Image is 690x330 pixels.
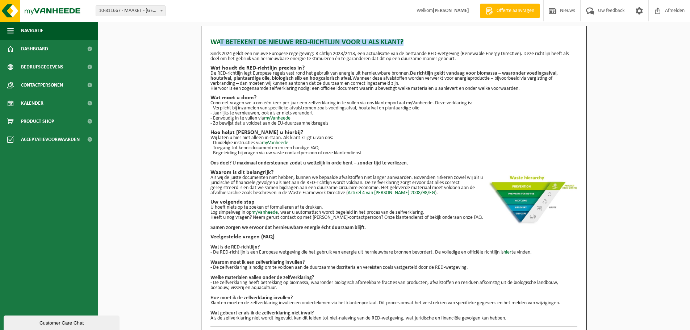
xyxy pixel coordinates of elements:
[210,215,577,220] p: Heeft u nog vragen? Neem gerust contact op met [PERSON_NAME]-contactpersoon? Onze klantendienst o...
[210,275,314,280] b: Welke materialen vallen onder de zelfverklaring?
[210,265,577,270] p: - De zelfverklaring is nodig om te voldoen aan de duurzaamheidscriteria en vereisten zoals vastge...
[210,65,577,71] h2: Wat houdt de RED-richtlijn precies in?
[210,260,305,265] b: Waarom moet ik een zelfverklaring invullen?
[210,86,577,91] p: Hiervoor is een zogenaamde zelfverklaring nodig: een officieel document waarin u bevestigt welke ...
[210,310,314,316] b: Wat gebeurt er als ik de zelfverklaring niet invul?
[433,8,469,13] strong: [PERSON_NAME]
[210,250,577,255] p: - De RED-richtlijn is een Europese wetgeving die het gebruik van energie uit hernieuwbare bronnen...
[210,175,577,196] p: Als wij de juiste documenten niet hebben, kunnen we bepaalde afvalstoffen niet langer aanvaarden....
[210,245,260,250] b: Wat is de RED-richtlijn?
[210,135,577,141] p: Wij laten u hier niet alleen in staan. Als klant krijgt u van ons:
[4,314,121,330] iframe: chat widget
[210,121,577,126] p: - Zo bewijst dat u voldoet aan de EU-duurzaamheidsregels
[348,190,435,196] a: Artikel 4 van [PERSON_NAME] 2008/98/EG
[210,37,403,48] span: Wat betekent de nieuwe RED-richtlijn voor u als klant?
[210,160,408,166] strong: Ons doel? U maximaal ondersteunen zodat u wettelijk in orde bent – zonder tijd te verliezen.
[210,151,577,156] p: - Begeleiding bij vragen via uw vaste contactpersoon of onze klantendienst
[262,140,288,146] a: myVanheede
[21,40,48,58] span: Dashboard
[210,111,577,116] p: - Jaarlijks te vernieuwen, ook als er niets verandert
[480,4,540,18] a: Offerte aanvragen
[210,205,577,215] p: U hoeft niets op te zoeken of formulieren af te drukken. Log simpelweg in op , waar u automatisch...
[210,146,577,151] p: - Toegang tot kennisdocumenten en een handige FAQ
[210,170,577,175] h2: Waarom is dit belangrijk?
[210,101,577,106] p: Concreet vragen we u om één keer per jaar een zelfverklaring in te vullen via ons klantenportaal ...
[210,116,577,121] p: - Eenvoudig in te vullen via
[210,280,577,291] p: - De zelfverklaring heeft betrekking op biomassa, waaronder biologisch afbreekbare fracties van p...
[96,6,165,16] span: 10-811667 - MAAKET - GENT
[210,225,366,230] b: Samen zorgen we ervoor dat hernieuwbare energie écht duurzaam blijft.
[210,301,577,306] p: Klanten moeten de zelfverklaring invullen en ondertekenen via het klantenportaal. Dit proces omva...
[495,7,536,14] span: Offerte aanvragen
[251,210,278,215] a: myVanheede
[96,5,166,16] span: 10-811667 - MAAKET - GENT
[21,112,54,130] span: Product Shop
[21,130,80,149] span: Acceptatievoorwaarden
[210,316,577,321] p: Als de zelfverklaring niet wordt ingevuld, kan dit leiden tot niet-naleving van de RED-wetgeving,...
[210,141,577,146] p: - Duidelijke instructies via
[264,116,290,121] a: myVanheede
[21,22,43,40] span: Navigatie
[21,58,63,76] span: Bedrijfsgegevens
[210,71,577,86] p: De RED-richtlijn legt Europese regels vast rond het gebruik van energie uit hernieuwbare bronnen....
[210,130,577,135] h2: Hoe helpt [PERSON_NAME] u hierbij?
[210,199,577,205] h2: Uw volgende stap
[210,234,577,240] h2: Veelgestelde vragen (FAQ)
[210,295,293,301] b: Hoe moet ik de zelfverklaring invullen?
[210,51,577,62] p: Sinds 2024 geldt een nieuwe Europese regelgeving: Richtlijn 2023/2413, een actualisatie van de be...
[210,106,577,111] p: - Verplicht bij inzamelen van specifieke afvalstromen zoals voedingsafval, houtafval en plantaard...
[503,250,511,255] a: hier
[21,94,43,112] span: Kalender
[210,95,577,101] h2: Wat moet u doen?
[21,76,63,94] span: Contactpersonen
[210,71,558,81] strong: De richtlijn geldt vandaag voor biomassa – waaronder voedingsafval, houtafval, plantaardige olie,...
